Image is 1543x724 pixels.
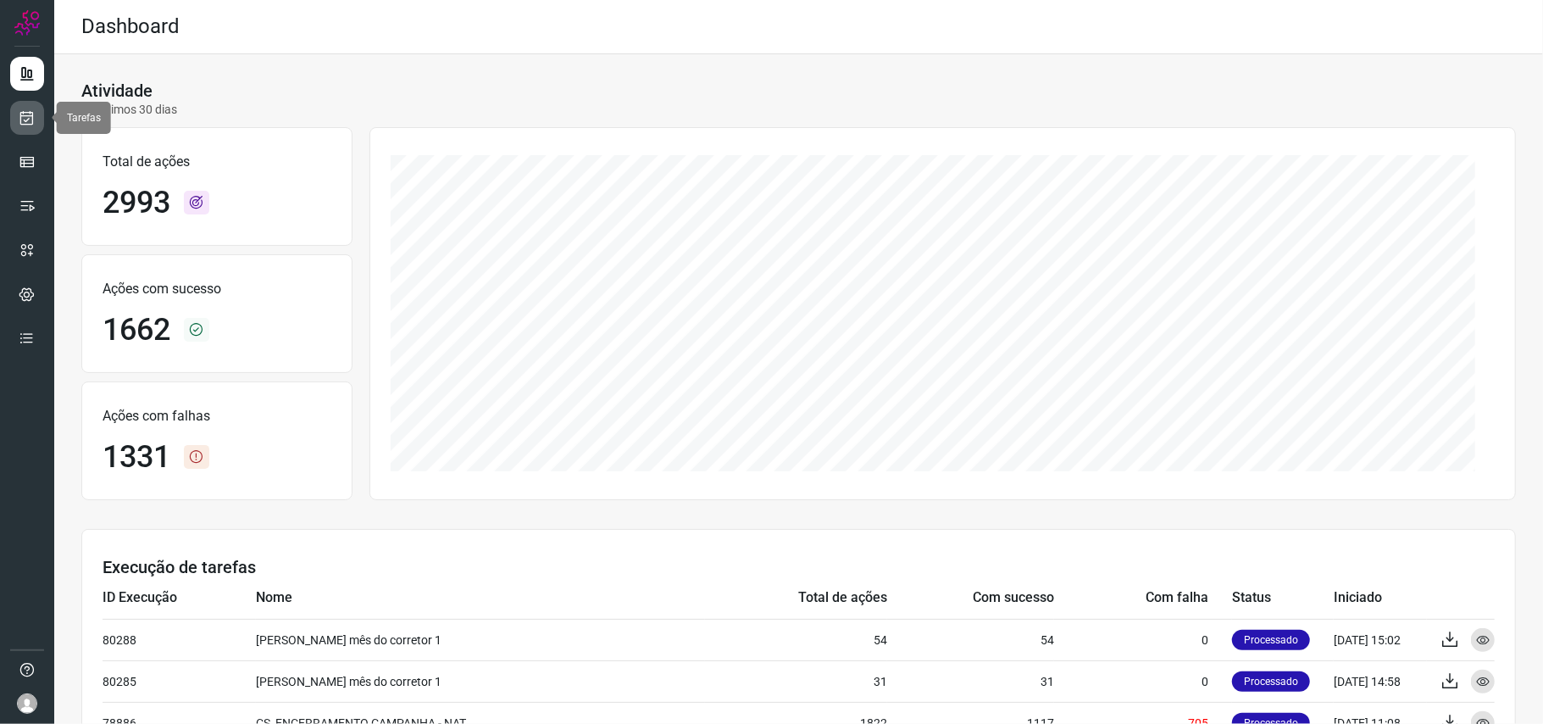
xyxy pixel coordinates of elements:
[103,279,331,299] p: Ações com sucesso
[103,557,1495,577] h3: Execução de tarefas
[705,660,888,702] td: 31
[256,577,705,619] td: Nome
[887,577,1054,619] td: Com sucesso
[103,439,170,476] h1: 1331
[81,101,177,119] p: Últimos 30 dias
[1334,577,1427,619] td: Iniciado
[887,619,1054,660] td: 54
[887,660,1054,702] td: 31
[67,112,101,124] span: Tarefas
[81,14,180,39] h2: Dashboard
[1334,660,1427,702] td: [DATE] 14:58
[1334,619,1427,660] td: [DATE] 15:02
[1054,577,1232,619] td: Com falha
[103,660,256,702] td: 80285
[103,619,256,660] td: 80288
[103,577,256,619] td: ID Execução
[705,619,888,660] td: 54
[103,152,331,172] p: Total de ações
[1054,619,1232,660] td: 0
[103,185,170,221] h1: 2993
[14,10,40,36] img: Logo
[1232,671,1310,692] p: Processado
[705,577,888,619] td: Total de ações
[17,693,37,714] img: avatar-user-boy.jpg
[256,660,705,702] td: [PERSON_NAME] mês do corretor 1
[1054,660,1232,702] td: 0
[103,406,331,426] p: Ações com falhas
[81,81,153,101] h3: Atividade
[103,312,170,348] h1: 1662
[1232,577,1334,619] td: Status
[1232,630,1310,650] p: Processado
[256,619,705,660] td: [PERSON_NAME] mês do corretor 1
